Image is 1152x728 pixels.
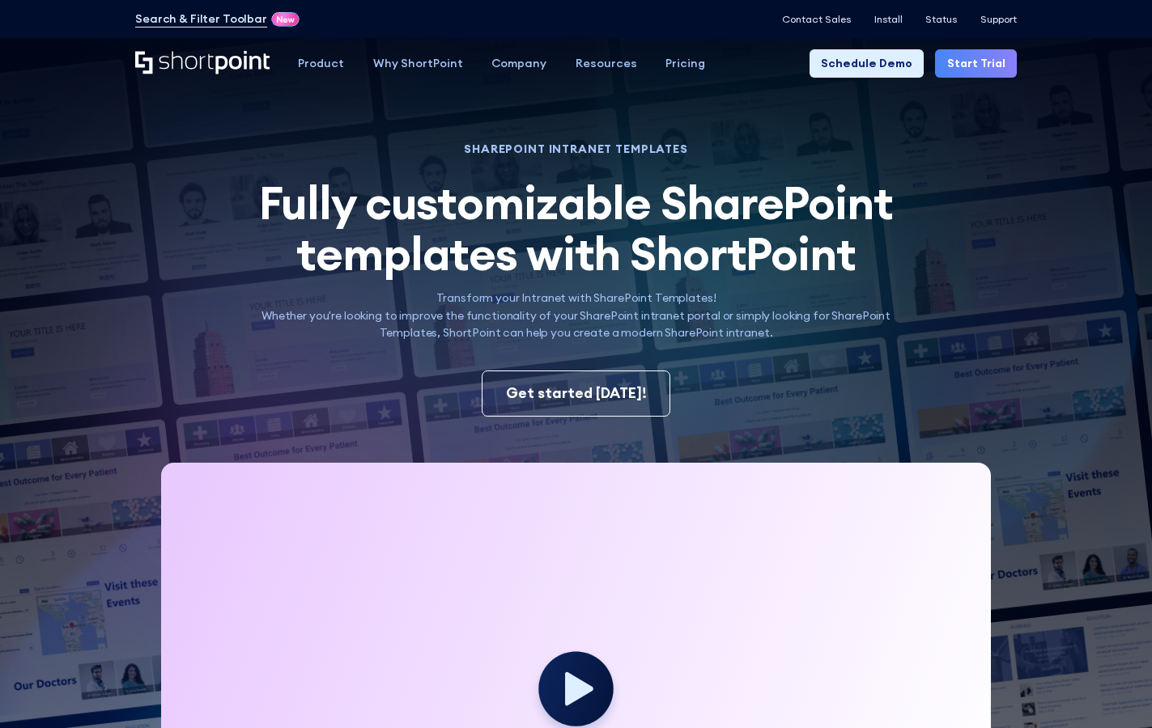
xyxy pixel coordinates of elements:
[810,49,924,78] a: Schedule Demo
[506,383,647,404] div: Get started [DATE]!
[925,14,957,25] a: Status
[135,51,269,76] a: Home
[576,55,637,72] div: Resources
[652,49,721,78] a: Pricing
[482,370,670,417] a: Get started [DATE]!
[298,55,344,72] div: Product
[239,144,912,154] h1: SHAREPOINT INTRANET TEMPLATES
[935,49,1016,78] a: Start Trial
[665,55,705,72] div: Pricing
[373,55,463,72] div: Why ShortPoint
[239,290,912,341] p: Transform your Intranet with SharePoint Templates! Whether you're looking to improve the function...
[561,49,652,78] a: Resources
[980,14,1017,25] a: Support
[491,55,546,72] div: Company
[359,49,478,78] a: Why ShortPoint
[478,49,562,78] a: Company
[283,49,359,78] a: Product
[259,173,892,282] span: Fully customizable SharePoint templates with ShortPoint
[874,14,903,25] a: Install
[135,11,267,28] a: Search & Filter Toolbar
[782,14,851,25] a: Contact Sales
